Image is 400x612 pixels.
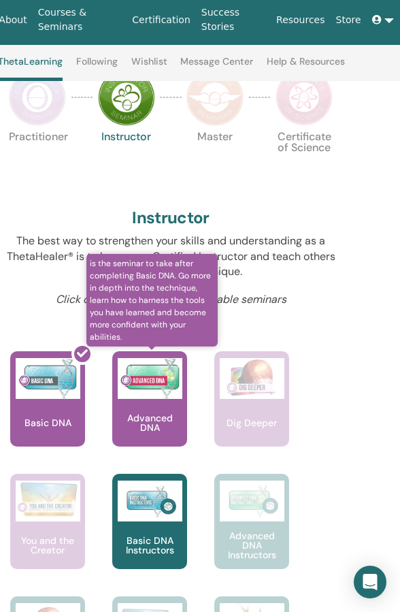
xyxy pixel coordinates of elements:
[186,131,244,189] p: Master
[112,413,187,432] p: Advanced DNA
[98,69,155,126] img: Instructor
[112,351,187,474] a: is the seminar to take after completing Basic DNA. Go more in depth into the technique, learn how...
[214,531,289,560] p: Advanced DNA Instructors
[276,131,333,189] p: Certificate of Science
[10,351,85,474] a: Basic DNA Basic DNA
[112,474,187,596] a: Basic DNA Instructors Basic DNA Instructors
[214,474,289,596] a: Advanced DNA Instructors Advanced DNA Instructors
[220,358,284,399] img: Dig Deeper
[132,208,210,228] h2: Instructor
[3,233,338,279] p: The best way to strengthen your skills and understanding as a ThetaHealer® is to become a Certifi...
[221,418,282,428] p: Dig Deeper
[354,566,386,598] div: Open Intercom Messenger
[220,481,284,521] img: Advanced DNA Instructors
[9,131,66,189] p: Practitioner
[3,292,338,307] p: Click on a course to search available seminars
[16,481,80,518] img: You and the Creator
[86,254,218,347] span: is the seminar to take after completing Basic DNA. Go more in depth into the technique, learn how...
[10,474,85,596] a: You and the Creator You and the Creator
[112,536,187,555] p: Basic DNA Instructors
[186,69,244,126] img: Master
[131,56,167,78] a: Wishlist
[16,358,80,399] img: Basic DNA
[331,7,367,33] a: Store
[214,351,289,474] a: Dig Deeper Dig Deeper
[276,69,333,126] img: Certificate of Science
[118,358,182,399] img: Advanced DNA
[10,536,85,555] p: You and the Creator
[267,56,345,78] a: Help & Resources
[76,56,118,78] a: Following
[98,131,155,189] p: Instructor
[127,7,195,33] a: Certification
[9,69,66,126] img: Practitioner
[180,56,253,78] a: Message Center
[118,481,182,521] img: Basic DNA Instructors
[271,7,331,33] a: Resources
